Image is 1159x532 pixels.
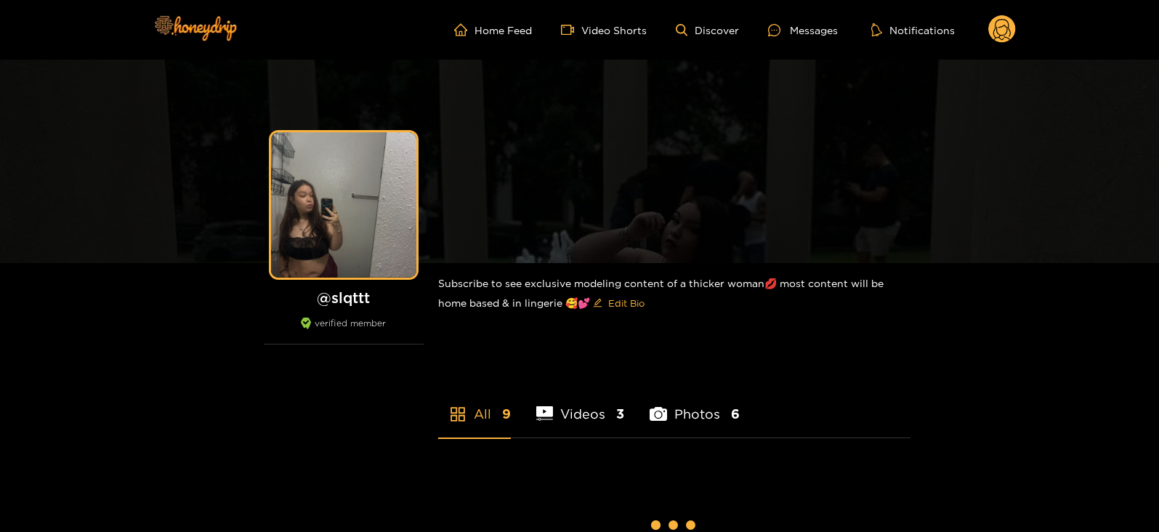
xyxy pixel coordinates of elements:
span: 6 [731,405,740,423]
div: Subscribe to see exclusive modeling content of a thicker woman💋 most content will be home based &... [438,263,910,326]
span: edit [593,298,602,309]
span: appstore [449,406,467,423]
button: Notifications [867,23,959,37]
span: 9 [502,405,511,423]
span: video-camera [561,23,581,36]
li: Photos [650,372,740,438]
span: 3 [616,405,624,423]
li: All [438,372,511,438]
span: home [454,23,474,36]
div: verified member [264,318,424,344]
span: Edit Bio [608,296,645,310]
a: Home Feed [454,23,532,36]
a: Video Shorts [561,23,647,36]
div: Messages [768,22,838,39]
h1: @ slqttt [264,289,424,307]
li: Videos [536,372,625,438]
button: editEdit Bio [590,291,647,315]
a: Discover [676,24,739,36]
